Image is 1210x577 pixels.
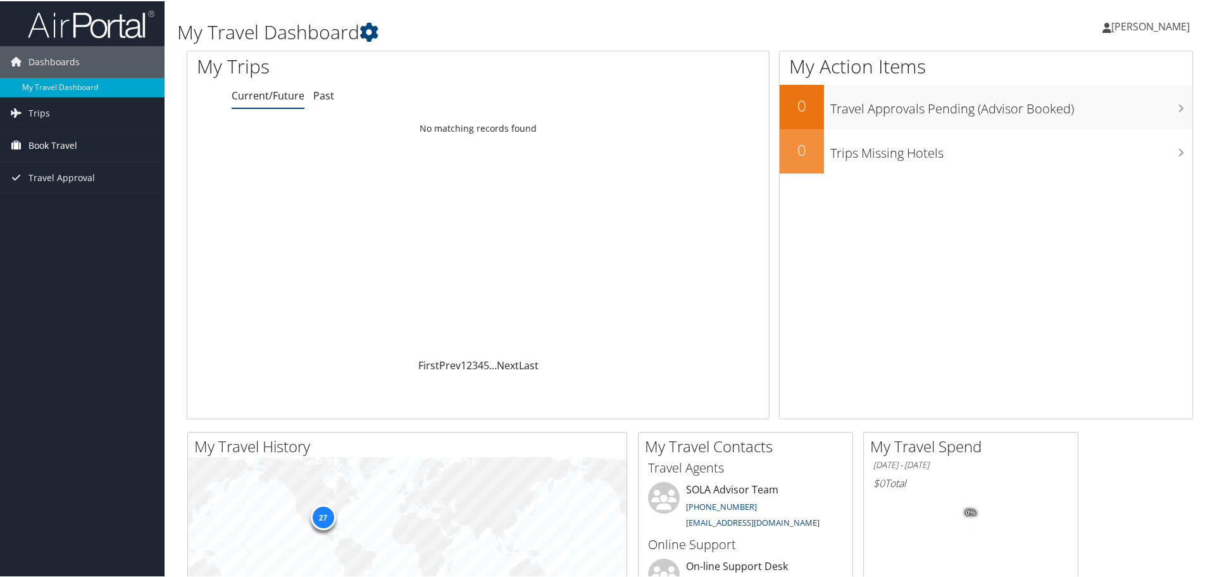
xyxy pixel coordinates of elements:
h2: 0 [780,94,824,115]
h1: My Trips [197,52,517,79]
h6: Total [873,475,1068,489]
h3: Trips Missing Hotels [830,137,1192,161]
span: Book Travel [28,129,77,160]
a: 1 [461,357,466,371]
a: 0Travel Approvals Pending (Advisor Booked) [780,84,1192,128]
a: First [418,357,439,371]
span: [PERSON_NAME] [1111,18,1190,32]
h2: My Travel History [194,434,627,456]
h6: [DATE] - [DATE] [873,458,1068,470]
a: [PERSON_NAME] [1102,6,1202,44]
a: 4 [478,357,483,371]
h3: Online Support [648,535,843,552]
a: 2 [466,357,472,371]
h1: My Travel Dashboard [177,18,861,44]
span: Dashboards [28,45,80,77]
tspan: 0% [966,508,976,516]
span: Trips [28,96,50,128]
a: Current/Future [232,87,304,101]
span: Travel Approval [28,161,95,193]
a: Prev [439,357,461,371]
a: Past [313,87,334,101]
h2: My Travel Contacts [645,434,852,456]
a: 5 [483,357,489,371]
img: airportal-logo.png [28,8,154,38]
span: $0 [873,475,885,489]
a: 0Trips Missing Hotels [780,128,1192,172]
a: [EMAIL_ADDRESS][DOMAIN_NAME] [686,516,820,527]
li: SOLA Advisor Team [642,481,849,533]
h3: Travel Agents [648,458,843,476]
div: 27 [310,504,335,529]
a: [PHONE_NUMBER] [686,500,757,511]
h3: Travel Approvals Pending (Advisor Booked) [830,92,1192,117]
td: No matching records found [187,116,769,139]
a: Next [497,357,519,371]
span: … [489,357,497,371]
a: 3 [472,357,478,371]
a: Last [519,357,539,371]
h2: 0 [780,138,824,160]
h2: My Travel Spend [870,434,1078,456]
h1: My Action Items [780,52,1192,79]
